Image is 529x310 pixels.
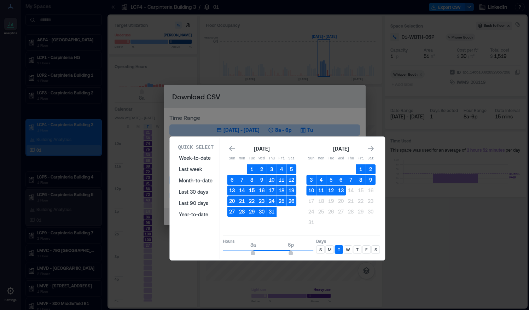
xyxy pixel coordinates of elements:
[326,156,336,162] p: Tue
[237,196,247,206] button: 21
[316,207,326,217] button: 25
[338,247,340,252] p: T
[326,175,336,185] button: 5
[316,156,326,162] p: Mon
[326,207,336,217] button: 26
[257,164,267,174] button: 2
[286,186,296,195] button: 19
[257,207,267,217] button: 30
[346,247,350,252] p: W
[366,164,376,174] button: 2
[356,175,366,185] button: 8
[288,242,294,248] span: 6p
[336,207,346,217] button: 27
[237,154,247,164] th: Monday
[306,156,316,162] p: Sun
[326,154,336,164] th: Tuesday
[356,247,359,252] p: T
[356,154,366,164] th: Friday
[316,154,326,164] th: Monday
[267,186,277,195] button: 17
[247,154,257,164] th: Tuesday
[366,186,376,195] button: 16
[277,156,286,162] p: Fri
[366,196,376,206] button: 23
[267,154,277,164] th: Thursday
[326,196,336,206] button: 19
[366,207,376,217] button: 30
[257,196,267,206] button: 23
[366,156,376,162] p: Sat
[319,247,322,252] p: S
[227,175,237,185] button: 6
[175,175,217,186] button: Month-to-date
[277,186,286,195] button: 18
[346,154,356,164] th: Thursday
[316,238,380,244] p: Days
[227,196,237,206] button: 20
[277,154,286,164] th: Friday
[356,186,366,195] button: 15
[366,144,376,154] button: Go to next month
[306,186,316,195] button: 10
[175,209,217,220] button: Year-to-date
[257,186,267,195] button: 16
[346,196,356,206] button: 21
[331,145,351,153] div: [DATE]
[286,156,296,162] p: Sat
[286,154,296,164] th: Saturday
[237,186,247,195] button: 14
[277,175,286,185] button: 11
[374,247,377,252] p: S
[175,164,217,175] button: Last week
[227,154,237,164] th: Sunday
[175,152,217,164] button: Week-to-date
[247,175,257,185] button: 8
[346,186,356,195] button: 14
[346,156,356,162] p: Thu
[306,175,316,185] button: 3
[356,207,366,217] button: 29
[277,164,286,174] button: 4
[336,154,346,164] th: Wednesday
[316,186,326,195] button: 11
[356,196,366,206] button: 22
[178,144,214,151] p: Quick Select
[306,154,316,164] th: Sunday
[247,207,257,217] button: 29
[227,156,237,162] p: Sun
[257,156,267,162] p: Wed
[365,247,367,252] p: F
[237,207,247,217] button: 28
[306,207,316,217] button: 24
[316,175,326,185] button: 4
[227,207,237,217] button: 27
[175,198,217,209] button: Last 90 days
[346,207,356,217] button: 28
[366,154,376,164] th: Saturday
[247,156,257,162] p: Tue
[267,196,277,206] button: 24
[252,145,272,153] div: [DATE]
[250,242,256,248] span: 8a
[227,186,237,195] button: 13
[326,186,336,195] button: 12
[286,175,296,185] button: 12
[336,196,346,206] button: 20
[356,164,366,174] button: 1
[346,175,356,185] button: 7
[336,175,346,185] button: 6
[286,164,296,174] button: 5
[336,156,346,162] p: Wed
[267,164,277,174] button: 3
[328,247,331,252] p: M
[227,144,237,154] button: Go to previous month
[356,156,366,162] p: Fri
[237,156,247,162] p: Mon
[267,207,277,217] button: 31
[336,186,346,195] button: 13
[306,196,316,206] button: 17
[257,175,267,185] button: 9
[247,186,257,195] button: 15
[223,238,313,244] p: Hours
